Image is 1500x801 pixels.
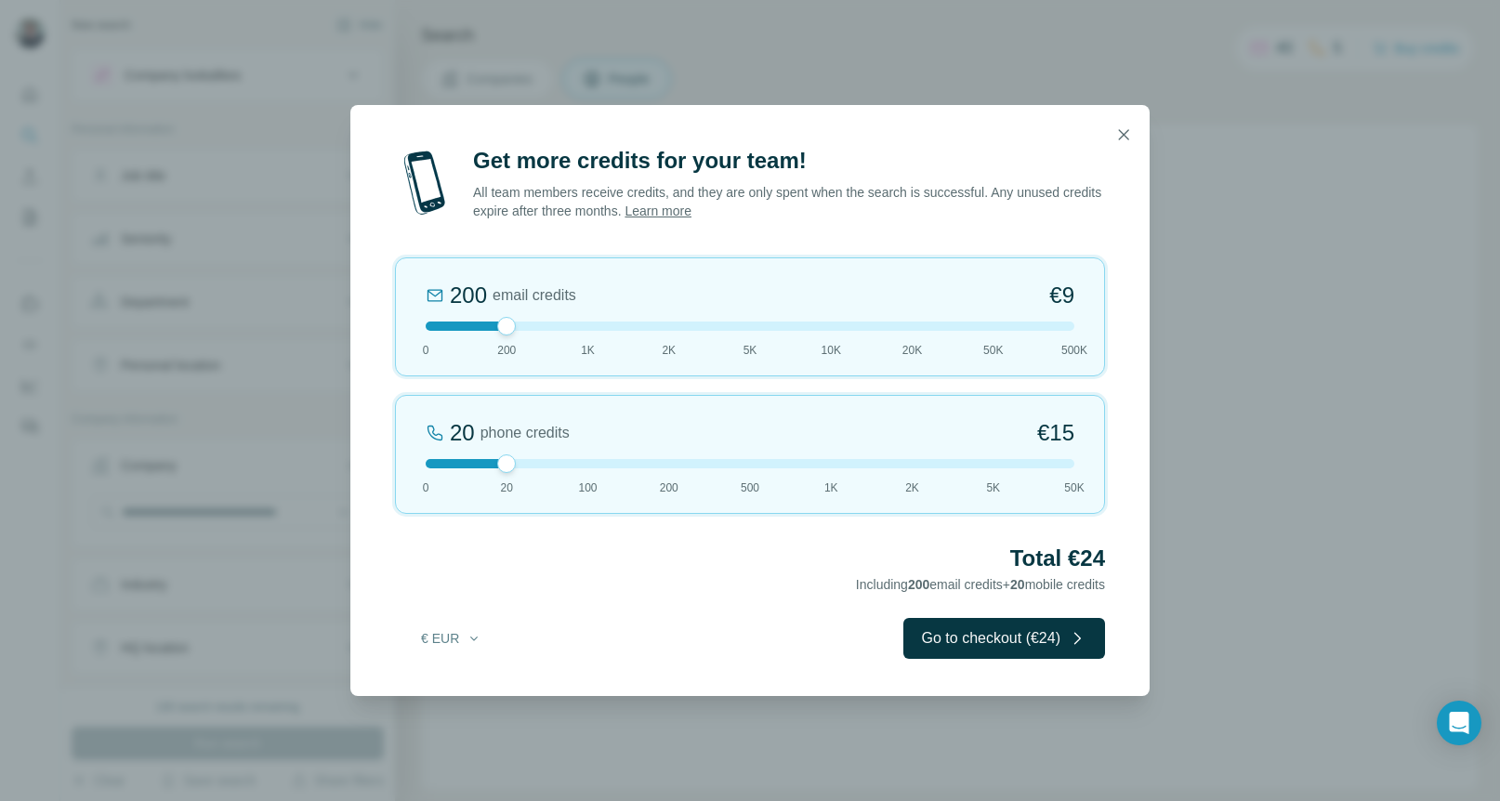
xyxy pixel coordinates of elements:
[473,183,1105,220] p: All team members receive credits, and they are only spent when the search is successful. Any unus...
[983,342,1003,359] span: 50K
[1049,281,1074,310] span: €9
[741,479,759,496] span: 500
[493,284,576,307] span: email credits
[743,342,757,359] span: 5K
[824,479,838,496] span: 1K
[902,342,922,359] span: 20K
[581,342,595,359] span: 1K
[1010,577,1025,592] span: 20
[625,204,691,218] a: Learn more
[822,342,841,359] span: 10K
[1064,479,1084,496] span: 50K
[1037,418,1074,448] span: €15
[423,342,429,359] span: 0
[908,577,929,592] span: 200
[905,479,919,496] span: 2K
[408,622,494,655] button: € EUR
[662,342,676,359] span: 2K
[903,618,1105,659] button: Go to checkout (€24)
[450,418,475,448] div: 20
[497,342,516,359] span: 200
[395,146,454,220] img: mobile-phone
[1061,342,1087,359] span: 500K
[856,577,1105,592] span: Including email credits + mobile credits
[423,479,429,496] span: 0
[986,479,1000,496] span: 5K
[480,422,570,444] span: phone credits
[660,479,678,496] span: 200
[578,479,597,496] span: 100
[450,281,487,310] div: 200
[501,479,513,496] span: 20
[1437,701,1481,745] div: Open Intercom Messenger
[395,544,1105,573] h2: Total €24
